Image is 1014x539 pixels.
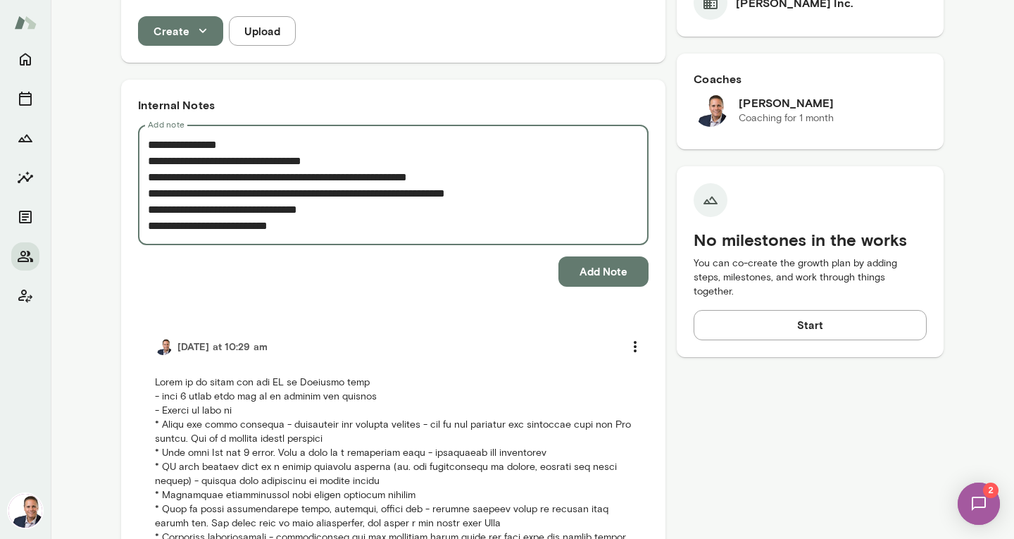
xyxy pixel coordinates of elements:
button: Client app [11,282,39,310]
p: You can co-create the growth plan by adding steps, milestones, and work through things together. [694,256,927,299]
label: Add note [148,118,184,130]
button: Upload [229,16,296,46]
h6: Internal Notes [138,97,649,113]
img: Jon Fraser [155,338,172,355]
button: Home [11,45,39,73]
h5: No milestones in the works [694,228,927,251]
button: more [620,332,650,361]
button: Insights [11,163,39,192]
button: Add Note [558,256,649,286]
button: Sessions [11,85,39,113]
h6: [PERSON_NAME] [739,94,834,111]
h6: Coaches [694,70,927,87]
button: Members [11,242,39,271]
button: Documents [11,203,39,231]
button: Create [138,16,223,46]
h6: [DATE] at 10:29 am [177,340,268,354]
img: Mento [14,9,37,36]
button: Start [694,310,927,340]
img: Jon Fraser [694,93,727,127]
img: Jon Fraser [8,494,42,528]
button: Growth Plan [11,124,39,152]
p: Coaching for 1 month [739,111,834,125]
